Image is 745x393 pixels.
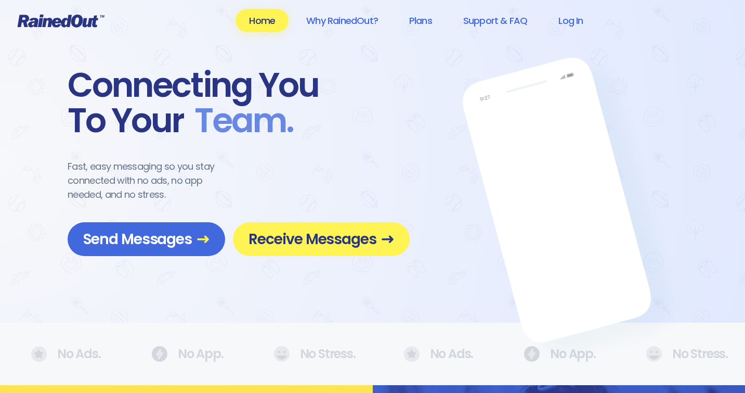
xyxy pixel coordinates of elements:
[520,215,653,261] div: Girls Travel Soccer
[626,215,653,232] span: 3h ago
[31,346,89,362] div: No Ads.
[31,346,47,362] img: No Ads.
[524,346,583,362] div: No App.
[68,159,234,201] div: Fast, easy messaging so you stay connected with no ads, no app needed, and no stress.
[68,68,410,138] div: Connecting You To Your
[593,169,624,187] span: 15m ago
[491,169,625,214] div: Park & Rec U9 B Baseball
[404,346,420,362] img: No Ads.
[545,9,596,32] a: Log In
[233,222,410,256] a: Receive Messages
[494,179,628,225] div: We will play at the [GEOGRAPHIC_DATA]. Wear white, be at the field by 5pm.
[273,346,290,362] img: No Ads.
[236,9,289,32] a: Home
[646,346,662,362] img: No Ads.
[68,222,225,256] a: Send Messages
[496,125,630,171] div: Youth winter league games ON. Recommend running shoes/sneakers for players as option for footwear.
[597,115,626,132] span: 2m ago
[493,115,626,160] div: U12 G Soccer United
[396,9,446,32] a: Plans
[293,9,391,32] a: Why RainedOut?
[151,346,211,362] div: No App.
[273,346,342,362] div: No Stress.
[404,346,462,362] div: No Ads.
[83,230,210,248] span: Send Messages
[450,9,541,32] a: Support & FAQ
[249,230,394,248] span: Receive Messages
[151,346,167,362] img: No Ads.
[524,346,540,362] img: No Ads.
[522,225,656,271] div: We ARE having practice [DATE] as the sun is finally out.
[646,346,714,362] div: No Stress.
[184,103,293,138] span: Team .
